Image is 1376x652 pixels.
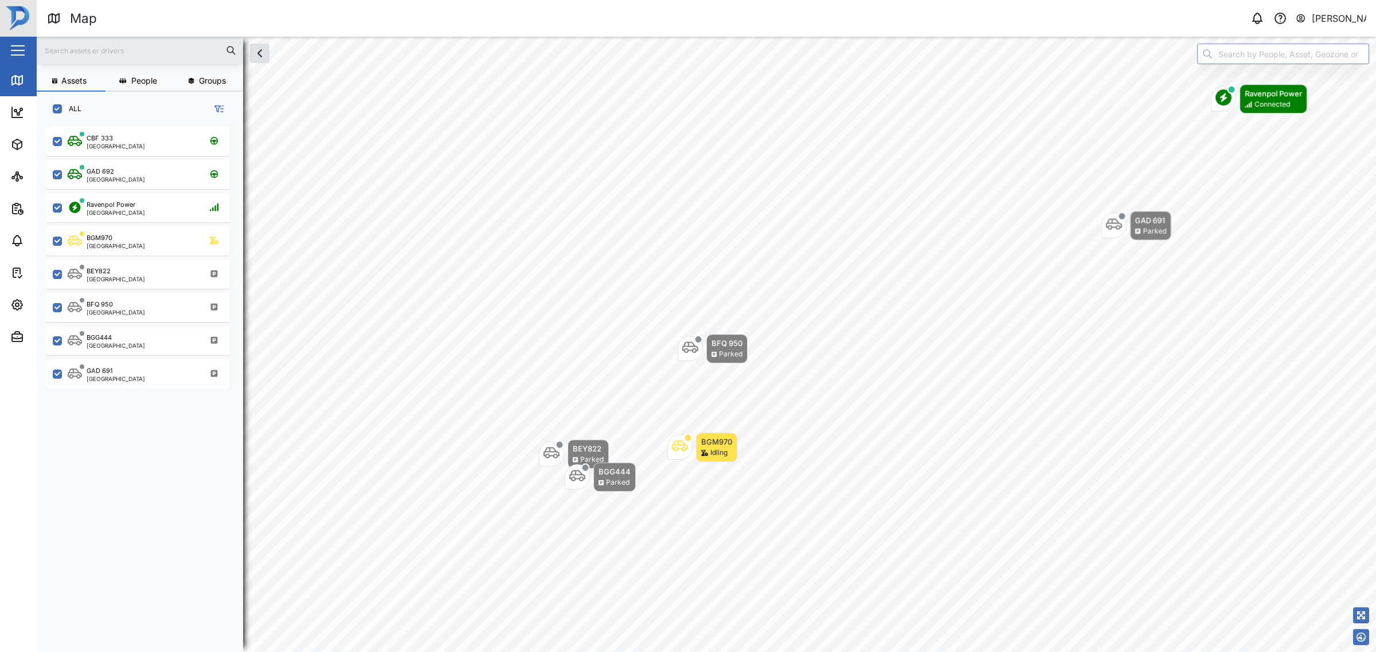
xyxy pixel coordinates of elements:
[30,331,64,343] div: Admin
[1211,84,1307,113] div: Map marker
[1245,88,1302,99] div: Ravenpol Power
[30,234,65,247] div: Alarms
[87,333,112,343] div: BGG444
[30,74,56,87] div: Map
[701,436,732,447] div: BGM970
[87,200,135,210] div: Ravenpol Power
[580,454,604,465] div: Parked
[87,300,113,309] div: BFQ 950
[719,349,742,360] div: Parked
[1295,10,1367,26] button: [PERSON_NAME]
[599,466,631,477] div: BGG444
[1135,214,1166,226] div: GAD 691
[1101,211,1171,240] div: Map marker
[678,334,748,363] div: Map marker
[87,376,145,382] div: [GEOGRAPHIC_DATA]
[62,104,81,113] label: ALL
[87,167,114,176] div: GAD 692
[87,233,112,243] div: BGM970
[131,77,157,85] span: People
[710,447,728,458] div: Idling
[573,443,604,454] div: BEY822
[30,170,57,183] div: Sites
[539,439,609,469] div: Map marker
[87,276,145,282] div: [GEOGRAPHIC_DATA]
[1312,11,1367,26] div: [PERSON_NAME]
[712,337,742,349] div: BFQ 950
[30,298,71,311] div: Settings
[87,343,145,348] div: [GEOGRAPHIC_DATA]
[44,42,236,59] input: Search assets or drivers
[1197,44,1369,64] input: Search by People, Asset, Geozone or Place
[565,462,636,492] div: Map marker
[87,366,112,376] div: GAD 691
[61,77,87,85] span: Assets
[6,6,31,31] img: Main Logo
[87,210,145,215] div: [GEOGRAPHIC_DATA]
[1143,226,1166,237] div: Parked
[30,138,65,151] div: Assets
[30,266,61,279] div: Tasks
[199,77,226,85] span: Groups
[70,9,97,29] div: Map
[46,123,243,643] div: grid
[30,202,69,215] div: Reports
[87,266,111,276] div: BEY822
[606,477,630,488] div: Parked
[87,309,145,315] div: [GEOGRAPHIC_DATA]
[87,243,145,249] div: [GEOGRAPHIC_DATA]
[87,133,113,143] div: CBF 333
[30,106,81,119] div: Dashboard
[667,433,737,462] div: Map marker
[1254,99,1290,110] div: Connected
[87,143,145,149] div: [GEOGRAPHIC_DATA]
[87,176,145,182] div: [GEOGRAPHIC_DATA]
